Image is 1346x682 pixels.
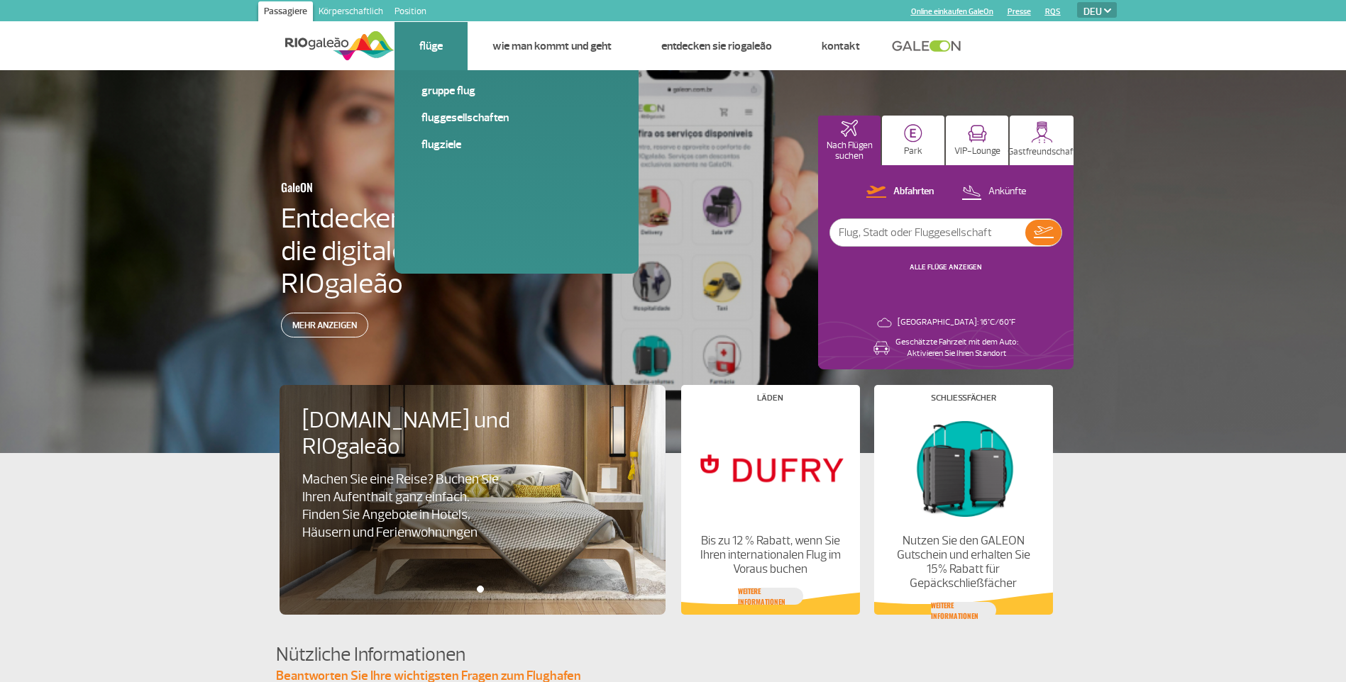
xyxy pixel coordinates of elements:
[276,642,1071,668] h4: Nützliche Informationen
[1010,116,1074,165] button: Gastfreundschaft
[830,219,1025,246] input: Flug, Stadt oder Fluggesellschaft
[931,602,996,619] a: Weitere Informationen
[946,116,1008,165] button: VIP-Lounge
[421,137,612,152] a: Flugziele
[693,534,847,576] p: Bis zu 12 % Rabatt, wenn Sie Ihren internationalen Flug im Voraus buchen
[281,172,518,202] h3: GaleON
[302,471,504,542] p: Machen Sie eine Reise? Buchen Sie Ihren Aufenthalt ganz einfach. Finden Sie Angebote in Hotels, H...
[886,534,1040,591] p: Nutzen Sie den GALEON Gutschein und erhalten Sie 15% Rabatt für Gepäckschließfächer
[957,183,1030,201] button: Ankünfte
[281,313,368,337] a: Mehr anzeigen
[302,408,528,460] h4: [DOMAIN_NAME] und RIOgaleão
[968,125,987,142] img: vipRoom.svg
[1031,121,1053,143] img: hospitality.svg
[281,202,588,300] h4: Entdecken Sie GaleON: die digitale Plattform von RIOgaleão
[882,116,944,165] button: Park
[1045,7,1061,16] a: RQS
[757,394,783,402] h4: Läden
[389,1,432,24] a: Position
[988,185,1026,199] p: Ankünfte
[841,120,858,137] img: airplaneHomeActive.svg
[258,1,313,24] a: Passagiere
[822,39,860,53] a: Kontakt
[421,110,612,125] a: Fluggesellschaften
[693,413,847,522] img: Läden
[910,262,982,272] a: ALLE FLÜGE ANZEIGEN
[313,1,389,24] a: Körperschaftlich
[931,394,996,402] h4: Schließfächer
[954,146,1000,157] p: VIP-Lounge
[302,408,643,542] a: [DOMAIN_NAME] und RIOgaleãoMachen Sie eine Reise? Buchen Sie Ihren Aufenthalt ganz einfach. Finde...
[419,39,443,53] a: Flüge
[862,183,938,201] button: Abfahrten
[1008,147,1076,157] p: Gastfreundschaft
[898,317,1015,328] p: [GEOGRAPHIC_DATA]: 16°C/60°F
[818,116,881,165] button: Nach Flügen suchen
[661,39,772,53] a: Entdecken Sie RIOgaleão
[825,140,873,162] p: Nach Flügen suchen
[911,7,993,16] a: Online einkaufen GaleOn
[421,83,612,99] a: Gruppe Flug
[905,262,986,273] button: ALLE FLÜGE ANZEIGEN
[893,185,934,199] p: Abfahrten
[1008,7,1031,16] a: Presse
[492,39,612,53] a: Wie man kommt und geht
[738,588,803,605] a: Weitere Informationen
[895,337,1018,359] p: Geschätzte Fahrzeit mit dem Auto: Aktivieren Sie Ihren Standort
[904,124,922,142] img: carParkingHome.svg
[886,413,1040,522] img: Schließfächer
[904,146,922,157] p: Park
